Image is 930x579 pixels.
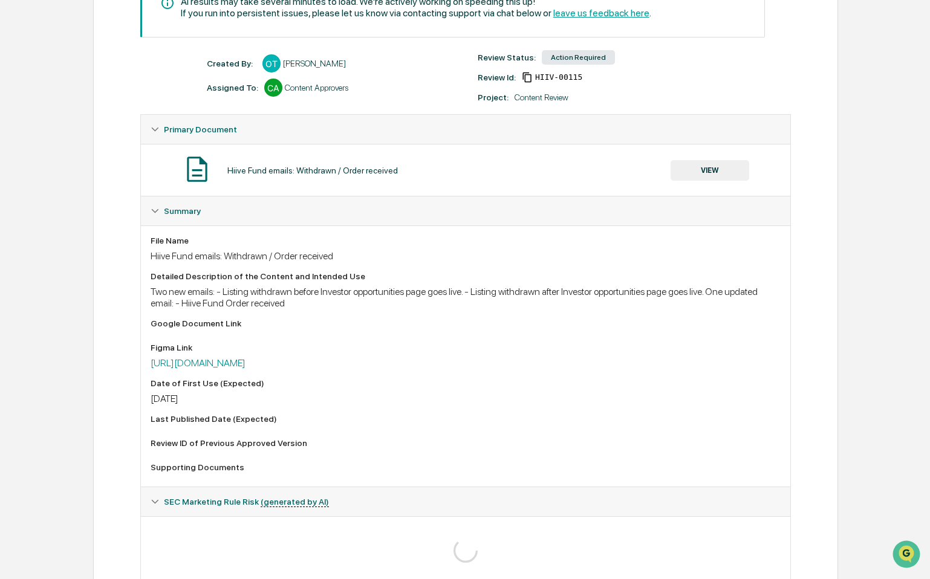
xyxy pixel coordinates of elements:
div: Action Required [542,50,615,65]
div: [PERSON_NAME] [283,59,346,68]
div: Review ID of Previous Approved Version [151,438,781,448]
div: Summary [141,196,791,225]
span: Pylon [120,205,146,214]
div: Detailed Description of the Content and Intended Use [151,271,781,281]
div: Google Document Link [151,319,781,328]
span: Attestations [100,152,150,164]
div: Date of First Use (Expected) [151,378,781,388]
iframe: Open customer support [891,539,924,572]
a: Powered byPylon [85,204,146,214]
div: CA [264,79,282,97]
div: Project: [478,92,509,102]
span: Preclearance [24,152,78,164]
span: Data Lookup [24,175,76,187]
button: VIEW [671,160,749,181]
div: We're available if you need us! [41,105,153,114]
div: Two new emails: - Listing withdrawn before Investor opportunities page goes live. - Listing withd... [151,286,781,309]
p: How can we help? [12,25,220,45]
a: [URL][DOMAIN_NAME] [151,357,246,369]
span: Primary Document [164,125,237,134]
div: Last Published Date (Expected) [151,414,781,424]
div: 🖐️ [12,154,22,163]
a: 🖐️Preclearance [7,147,83,169]
div: Created By: ‎ ‎ [207,59,256,68]
div: Supporting Documents [151,462,781,472]
img: Document Icon [182,154,212,184]
div: If you run into persistent issues, please let us know via contacting support via chat below or . [181,7,651,19]
div: Figma Link [151,343,781,352]
div: Primary Document [141,115,791,144]
div: Primary Document [141,144,791,196]
u: (generated by AI) [261,497,329,507]
div: File Name [151,236,781,245]
img: 1746055101610-c473b297-6a78-478c-a979-82029cc54cd1 [12,92,34,114]
button: Start new chat [206,96,220,111]
div: 🔎 [12,176,22,186]
div: [DATE] [151,393,781,404]
div: 🗄️ [88,154,97,163]
span: c79cb5c5-0071-4ba3-90a7-96e076ff0b5e [535,73,582,82]
span: Summary [164,206,201,216]
div: Summary [141,225,791,487]
a: 🗄️Attestations [83,147,155,169]
div: Content Approvers [285,83,348,92]
div: Hiive Fund emails: Withdrawn / Order received [151,250,781,262]
div: SEC Marketing Rule Risk (generated by AI) [141,487,791,516]
span: SEC Marketing Rule Risk [164,497,329,506]
div: Hiive Fund emails: Withdrawn / Order received [227,166,398,175]
div: Start new chat [41,92,198,105]
div: OT [262,54,281,73]
div: Content Review [515,92,568,102]
div: Review Status: [478,53,536,62]
a: 🔎Data Lookup [7,170,81,192]
div: Assigned To: [207,83,258,92]
span: leave us feedback here [553,7,649,19]
div: Review Id: [478,73,516,82]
